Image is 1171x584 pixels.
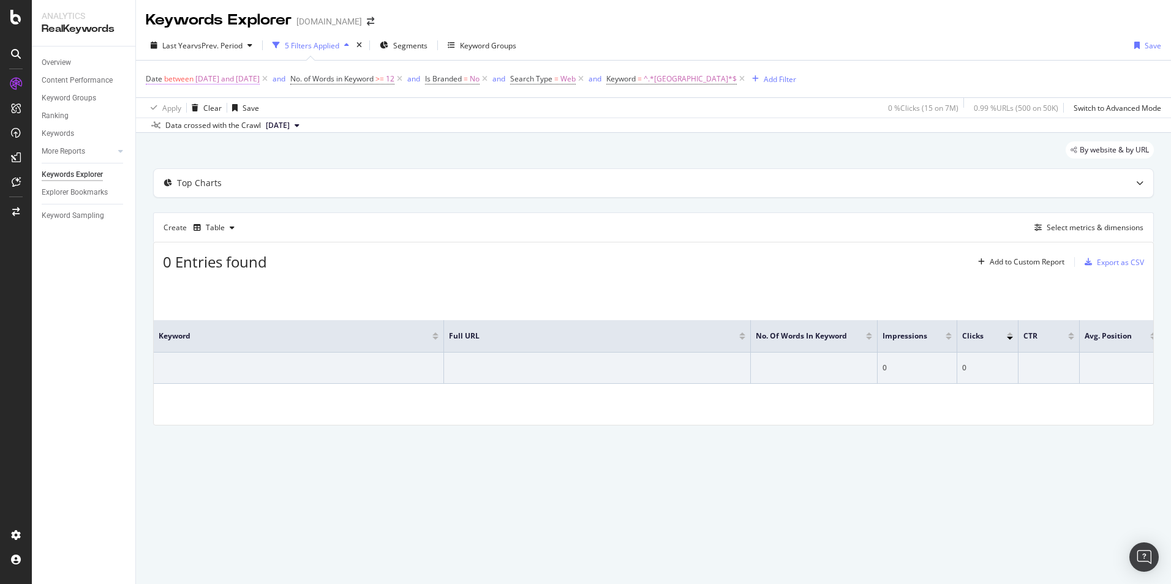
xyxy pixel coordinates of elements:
div: [DOMAIN_NAME] [296,15,362,28]
button: Clear [187,98,222,118]
button: Segments [375,36,432,55]
span: Avg. Position [1085,331,1132,342]
div: Save [1145,40,1161,51]
div: 0 % Clicks ( 15 on 7M ) [888,103,958,113]
div: Data crossed with the Crawl [165,120,261,131]
button: Switch to Advanced Mode [1069,98,1161,118]
a: Ranking [42,110,127,122]
a: Overview [42,56,127,69]
div: Keyword Groups [42,92,96,105]
div: Keywords Explorer [146,10,292,31]
div: Apply [162,103,181,113]
button: Save [227,98,259,118]
button: 5 Filters Applied [268,36,354,55]
span: By website & by URL [1080,146,1149,154]
button: Apply [146,98,181,118]
span: between [164,73,194,84]
a: Keywords [42,127,127,140]
button: Add to Custom Report [973,252,1064,272]
span: Keyword [606,73,636,84]
span: Full URL [449,331,721,342]
div: legacy label [1066,141,1154,159]
div: Ranking [42,110,69,122]
a: Keywords Explorer [42,168,127,181]
a: Content Performance [42,74,127,87]
div: Switch to Advanced Mode [1074,103,1161,113]
button: Save [1129,36,1161,55]
div: 0.99 % URLs ( 500 on 50K ) [974,103,1058,113]
div: Content Performance [42,74,113,87]
span: vs Prev. Period [194,40,243,51]
span: No [470,70,480,88]
button: Table [189,218,239,238]
div: Save [243,103,259,113]
button: [DATE] [261,118,304,133]
div: Analytics [42,10,126,22]
div: Keywords [42,127,74,140]
span: Segments [393,40,427,51]
span: = [554,73,559,84]
div: 0 [962,362,1013,373]
span: Keyword [159,331,414,342]
div: Add Filter [764,74,796,84]
span: 12 [386,70,394,88]
span: [DATE] and [DATE] [195,70,260,88]
span: No. of Words in Keyword [756,331,848,342]
span: Clicks [962,331,988,342]
div: 0 [883,362,952,373]
span: Impressions [883,331,927,342]
div: Overview [42,56,71,69]
button: Export as CSV [1080,252,1144,272]
div: Clear [203,103,222,113]
span: 2025 Aug. 31st [266,120,290,131]
button: Add Filter [747,72,796,86]
button: and [407,73,420,84]
span: Web [560,70,576,88]
button: Select metrics & dimensions [1030,220,1143,235]
div: Export as CSV [1097,257,1144,268]
span: 0 Entries found [163,252,267,272]
div: Keyword Sampling [42,209,104,222]
span: = [464,73,468,84]
button: Keyword Groups [443,36,521,55]
div: times [354,39,364,51]
div: RealKeywords [42,22,126,36]
span: = [638,73,642,84]
a: Keyword Groups [42,92,127,105]
span: CTR [1023,331,1050,342]
span: ^.*[GEOGRAPHIC_DATA]*$ [644,70,737,88]
a: More Reports [42,145,115,158]
button: Last YearvsPrev. Period [146,36,257,55]
div: Top Charts [177,177,222,189]
div: Select metrics & dimensions [1047,222,1143,233]
button: and [589,73,601,84]
a: Explorer Bookmarks [42,186,127,199]
span: Last Year [162,40,194,51]
div: Create [164,218,239,238]
button: and [273,73,285,84]
div: Add to Custom Report [990,258,1064,266]
div: Keywords Explorer [42,168,103,181]
div: 5 Filters Applied [285,40,339,51]
div: arrow-right-arrow-left [367,17,374,26]
span: Date [146,73,162,84]
div: More Reports [42,145,85,158]
span: No. of Words in Keyword [290,73,374,84]
span: Search Type [510,73,552,84]
span: Is Branded [425,73,462,84]
button: and [492,73,505,84]
div: Explorer Bookmarks [42,186,108,199]
span: >= [375,73,384,84]
div: Open Intercom Messenger [1129,542,1159,572]
div: Table [206,224,225,231]
div: Keyword Groups [460,40,516,51]
a: Keyword Sampling [42,209,127,222]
